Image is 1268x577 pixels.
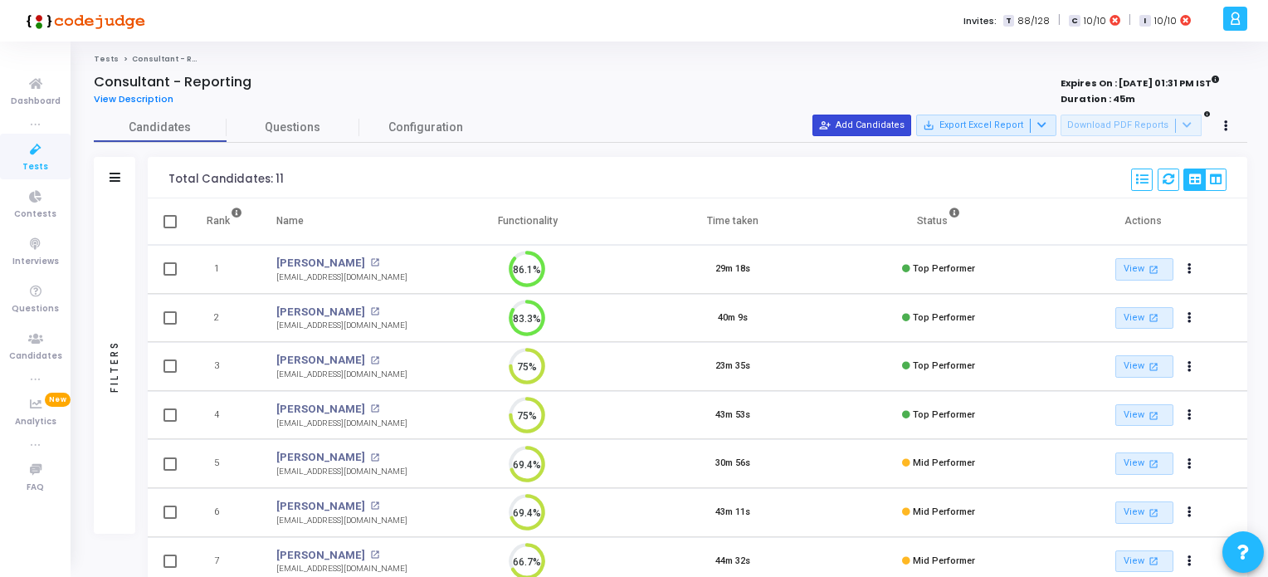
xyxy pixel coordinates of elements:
td: 3 [189,342,260,391]
span: 88/128 [1017,14,1050,28]
span: Analytics [15,415,56,429]
a: [PERSON_NAME] [276,255,365,271]
td: 5 [189,439,260,488]
a: View [1115,550,1173,573]
mat-icon: open_in_new [1147,554,1161,568]
span: | [1129,12,1131,29]
td: 2 [189,294,260,343]
a: [PERSON_NAME] [276,352,365,369]
strong: Duration : 45m [1061,92,1135,105]
span: | [1058,12,1061,29]
button: Actions [1178,355,1202,379]
button: Actions [1178,501,1202,525]
span: T [1003,15,1014,27]
mat-icon: open_in_new [1147,408,1161,423]
span: Top Performer [913,360,975,371]
span: New [45,393,71,407]
td: 4 [189,391,260,440]
span: Configuration [388,119,463,136]
mat-icon: open_in_new [370,501,379,511]
span: I [1139,15,1150,27]
th: Functionality [425,198,631,245]
span: Questions [227,119,359,136]
button: Actions [1178,550,1202,573]
a: View [1115,452,1173,475]
img: logo [21,4,145,37]
button: Download PDF Reports [1061,115,1202,136]
div: Filters [107,275,122,457]
button: Actions [1178,258,1202,281]
label: Invites: [963,14,997,28]
div: Name [276,212,304,230]
a: [PERSON_NAME] [276,401,365,418]
button: Actions [1178,306,1202,330]
strong: Expires On : [DATE] 01:31 PM IST [1061,72,1220,90]
div: Total Candidates: 11 [168,173,284,186]
mat-icon: open_in_new [1147,457,1161,471]
div: Time taken [707,212,758,230]
h4: Consultant - Reporting [94,74,251,90]
a: View [1115,501,1173,524]
mat-icon: open_in_new [1147,506,1161,520]
div: [EMAIL_ADDRESS][DOMAIN_NAME] [276,466,407,478]
span: View Description [94,92,173,105]
mat-icon: open_in_new [370,404,379,413]
div: [EMAIL_ADDRESS][DOMAIN_NAME] [276,320,407,332]
a: Tests [94,54,119,64]
span: Contests [14,208,56,222]
th: Actions [1041,198,1247,245]
a: View [1115,307,1173,330]
div: 44m 32s [715,555,750,569]
nav: breadcrumb [94,54,1247,65]
div: [EMAIL_ADDRESS][DOMAIN_NAME] [276,563,407,575]
div: [EMAIL_ADDRESS][DOMAIN_NAME] [276,418,407,430]
mat-icon: open_in_new [370,356,379,365]
span: C [1069,15,1080,27]
div: 23m 35s [715,359,750,374]
span: 10/10 [1084,14,1106,28]
div: [EMAIL_ADDRESS][DOMAIN_NAME] [276,271,407,284]
a: [PERSON_NAME] [276,498,365,515]
div: [EMAIL_ADDRESS][DOMAIN_NAME] [276,369,407,381]
mat-icon: open_in_new [1147,359,1161,374]
div: 43m 11s [715,506,750,520]
span: Mid Performer [913,457,975,468]
mat-icon: open_in_new [370,258,379,267]
span: Dashboard [11,95,61,109]
mat-icon: open_in_new [1147,262,1161,276]
span: Interviews [12,255,59,269]
span: Questions [12,302,59,316]
a: View [1115,258,1173,281]
mat-icon: save_alt [923,120,934,131]
td: 6 [189,488,260,537]
a: View [1115,355,1173,378]
a: View [1115,404,1173,427]
span: Mid Performer [913,506,975,517]
div: 43m 53s [715,408,750,423]
span: Candidates [94,119,227,136]
div: 30m 56s [715,457,750,471]
td: 1 [189,245,260,294]
button: Add Candidates [812,115,911,136]
mat-icon: person_add_alt [819,120,831,131]
span: 10/10 [1154,14,1177,28]
div: 40m 9s [718,311,748,325]
span: Top Performer [913,263,975,274]
a: [PERSON_NAME] [276,449,365,466]
span: Top Performer [913,409,975,420]
div: 29m 18s [715,262,750,276]
span: Mid Performer [913,555,975,566]
mat-icon: open_in_new [370,453,379,462]
mat-icon: open_in_new [370,307,379,316]
div: [EMAIL_ADDRESS][DOMAIN_NAME] [276,515,407,527]
button: Export Excel Report [916,115,1056,136]
a: View Description [94,94,186,105]
a: [PERSON_NAME] [276,547,365,564]
span: Consultant - Reporting [132,54,229,64]
span: FAQ [27,481,44,495]
th: Status [836,198,1041,245]
th: Rank [189,198,260,245]
span: Candidates [9,350,62,364]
